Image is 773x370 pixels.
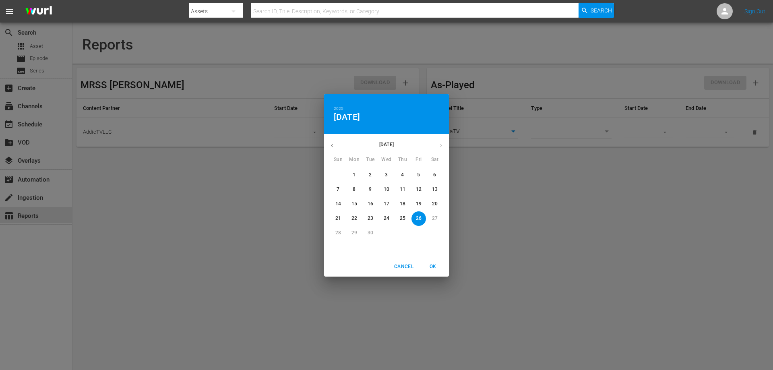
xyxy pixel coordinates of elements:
span: OK [423,263,442,271]
button: 1 [347,168,362,182]
p: 23 [368,215,373,222]
p: 11 [400,186,405,193]
button: 17 [379,197,394,211]
button: 11 [395,182,410,197]
p: 19 [416,201,422,207]
p: 16 [368,201,373,207]
span: menu [5,6,14,16]
p: 2 [369,172,372,178]
button: 22 [347,211,362,226]
p: 8 [353,186,355,193]
span: Thu [395,156,410,164]
button: 8 [347,182,362,197]
button: 4 [395,168,410,182]
span: Sat [428,156,442,164]
button: 25 [395,211,410,226]
button: 14 [331,197,345,211]
button: 6 [428,168,442,182]
p: 24 [384,215,389,222]
button: 7 [331,182,345,197]
p: 4 [401,172,404,178]
button: 18 [395,197,410,211]
button: 12 [411,182,426,197]
p: 20 [432,201,438,207]
p: 3 [385,172,388,178]
p: 12 [416,186,422,193]
button: 13 [428,182,442,197]
button: 19 [411,197,426,211]
span: Wed [379,156,394,164]
p: 5 [417,172,420,178]
button: OK [420,260,446,273]
button: 2025 [334,105,343,112]
span: Tue [363,156,378,164]
p: 25 [400,215,405,222]
button: 15 [347,197,362,211]
span: Search [591,3,612,18]
span: Mon [347,156,362,164]
p: 18 [400,201,405,207]
p: 17 [384,201,389,207]
button: 9 [363,182,378,197]
a: Sign Out [744,8,765,14]
p: 7 [337,186,339,193]
span: Sun [331,156,345,164]
p: 1 [353,172,355,178]
p: 9 [369,186,372,193]
p: 26 [416,215,422,222]
button: 20 [428,197,442,211]
p: 14 [335,201,341,207]
p: [DATE] [340,141,433,148]
button: 10 [379,182,394,197]
button: 2 [363,168,378,182]
button: 16 [363,197,378,211]
p: 22 [351,215,357,222]
p: 13 [432,186,438,193]
button: 21 [331,211,345,226]
p: 15 [351,201,357,207]
button: 3 [379,168,394,182]
button: 24 [379,211,394,226]
img: ans4CAIJ8jUAAAAAAAAAAAAAAAAAAAAAAAAgQb4GAAAAAAAAAAAAAAAAAAAAAAAAJMjXAAAAAAAAAAAAAAAAAAAAAAAAgAT5G... [19,2,58,21]
button: Cancel [391,260,417,273]
button: 23 [363,211,378,226]
p: 6 [433,172,436,178]
button: 26 [411,211,426,226]
button: [DATE] [334,112,360,122]
p: 10 [384,186,389,193]
span: Cancel [394,263,413,271]
button: 5 [411,168,426,182]
span: Fri [411,156,426,164]
p: 21 [335,215,341,222]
